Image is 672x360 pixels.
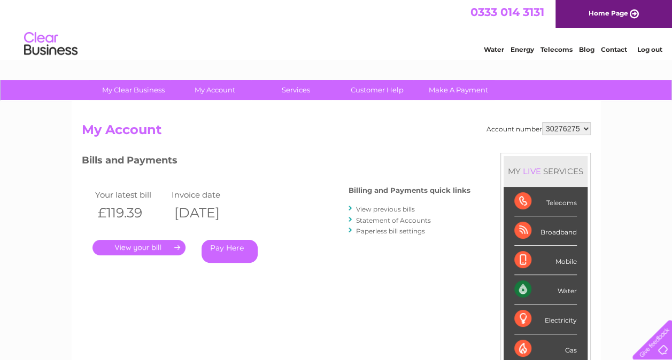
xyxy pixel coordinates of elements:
[414,80,503,100] a: Make A Payment
[470,5,544,19] a: 0333 014 3131
[169,187,246,202] td: Invoice date
[504,156,588,186] div: MY SERVICES
[92,240,186,255] a: .
[84,6,589,52] div: Clear Business is a trading name of Verastar Limited (registered in [GEOGRAPHIC_DATA] No. 3667643...
[637,45,662,53] a: Log out
[540,45,573,53] a: Telecoms
[333,80,421,100] a: Customer Help
[511,45,534,53] a: Energy
[514,304,577,334] div: Electricity
[82,122,591,143] h2: My Account
[92,202,169,224] th: £119.39
[356,216,431,224] a: Statement of Accounts
[514,275,577,304] div: Water
[514,216,577,246] div: Broadband
[486,122,591,135] div: Account number
[82,153,470,171] h3: Bills and Payments
[521,166,543,176] div: LIVE
[514,246,577,275] div: Mobile
[349,186,470,194] h4: Billing and Payments quick links
[601,45,627,53] a: Contact
[171,80,259,100] a: My Account
[579,45,594,53] a: Blog
[169,202,246,224] th: [DATE]
[356,227,425,235] a: Paperless bill settings
[24,28,78,60] img: logo.png
[252,80,340,100] a: Services
[514,187,577,216] div: Telecoms
[356,205,415,213] a: View previous bills
[484,45,504,53] a: Water
[92,187,169,202] td: Your latest bill
[89,80,177,100] a: My Clear Business
[202,240,258,263] a: Pay Here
